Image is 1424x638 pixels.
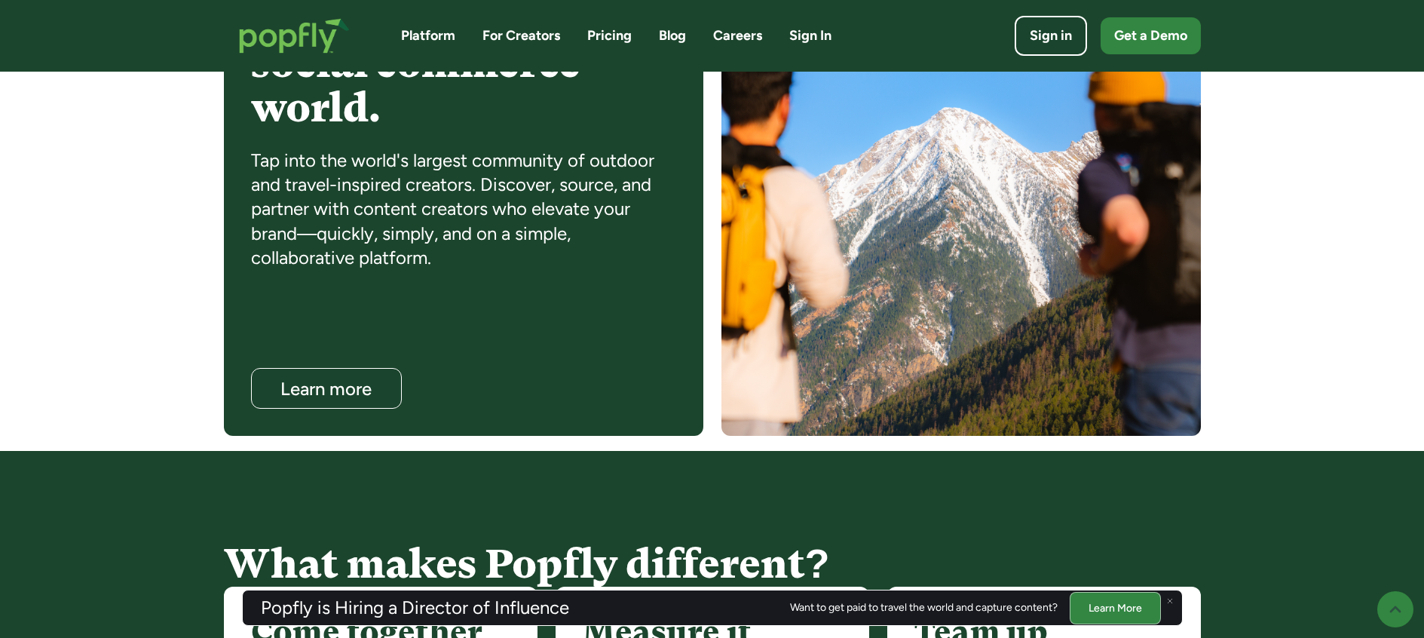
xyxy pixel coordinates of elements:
[659,26,686,45] a: Blog
[265,379,387,398] div: Learn more
[1101,17,1201,54] a: Get a Demo
[224,3,365,69] a: home
[251,368,402,409] a: Learn more
[261,599,569,617] h3: Popfly is Hiring a Director of Influence
[1030,26,1072,45] div: Sign in
[224,541,1201,586] h2: What makes Popfly different?
[251,149,676,271] div: Tap into the world's largest community of outdoor and travel-inspired creators. Discover, source,...
[790,602,1058,614] div: Want to get paid to travel the world and capture content?
[789,26,831,45] a: Sign In
[401,26,455,45] a: Platform
[587,26,632,45] a: Pricing
[1070,591,1161,624] a: Learn More
[1015,16,1087,56] a: Sign in
[1114,26,1187,45] div: Get a Demo
[482,26,560,45] a: For Creators
[713,26,762,45] a: Careers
